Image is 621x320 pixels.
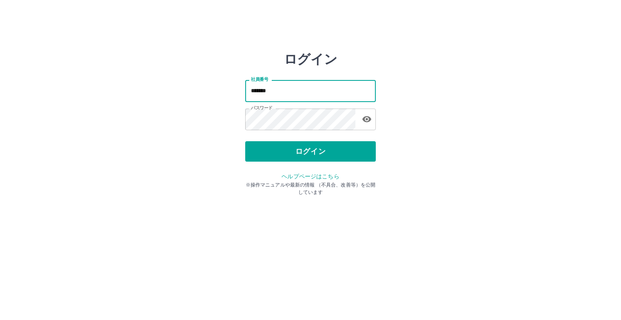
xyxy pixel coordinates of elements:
label: パスワード [251,105,273,111]
p: ※操作マニュアルや最新の情報 （不具合、改善等）を公開しています [245,181,376,196]
button: ログイン [245,141,376,162]
a: ヘルプページはこちら [282,173,339,180]
h2: ログイン [284,51,337,67]
label: 社員番号 [251,76,268,82]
